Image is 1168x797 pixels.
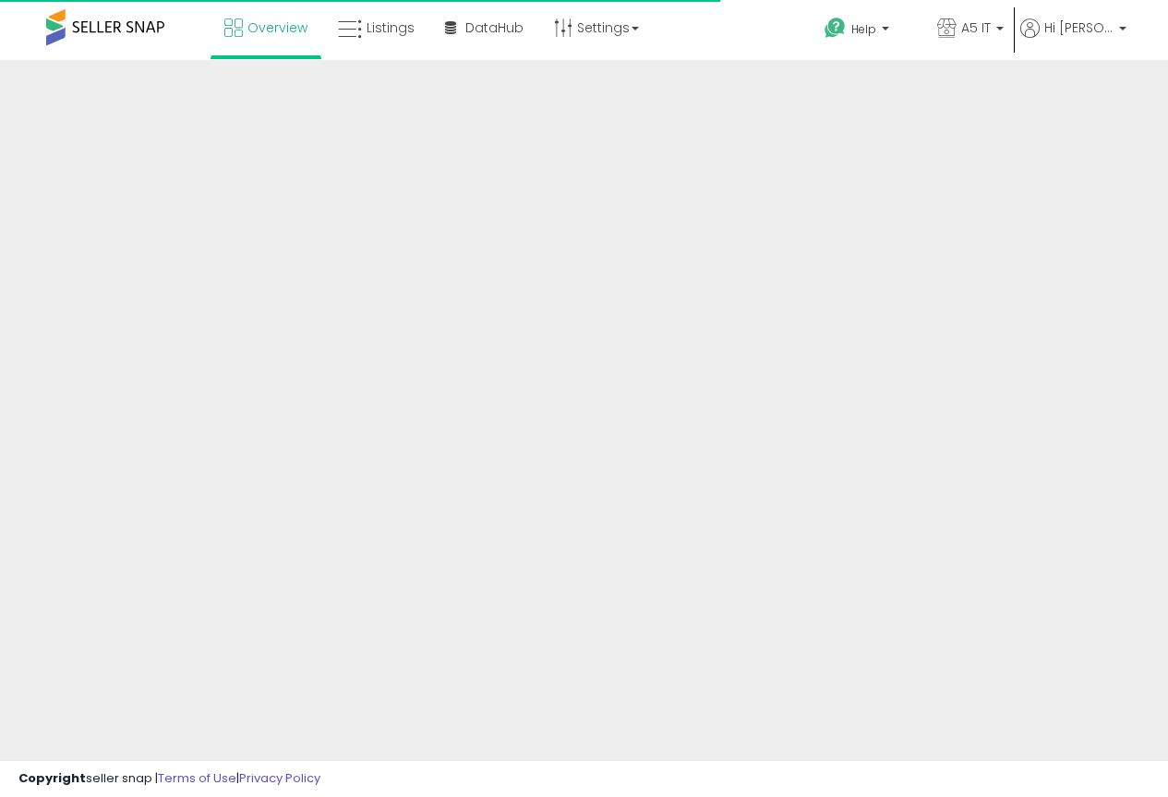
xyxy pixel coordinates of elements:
[239,769,320,787] a: Privacy Policy
[18,769,86,787] strong: Copyright
[158,769,236,787] a: Terms of Use
[367,18,415,37] span: Listings
[18,770,320,788] div: seller snap | |
[1044,18,1114,37] span: Hi [PERSON_NAME]
[824,17,847,40] i: Get Help
[961,18,991,37] span: A5 IT
[810,3,921,60] a: Help
[851,21,876,37] span: Help
[1020,18,1126,60] a: Hi [PERSON_NAME]
[247,18,307,37] span: Overview
[465,18,524,37] span: DataHub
